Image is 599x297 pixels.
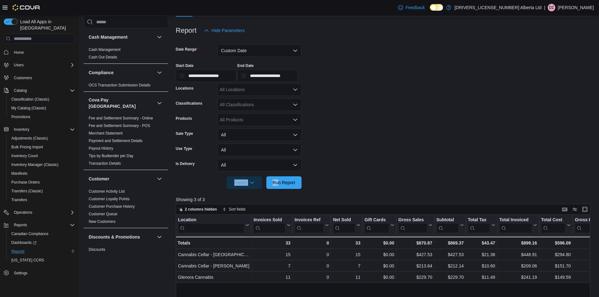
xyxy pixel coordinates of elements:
div: $596.09 [541,239,571,247]
label: Sale Type [176,131,193,136]
button: Invoices Sold [253,217,290,233]
div: Total Tax [468,217,490,223]
button: Hide Parameters [202,24,247,37]
button: [US_STATE] CCRS [6,256,77,265]
a: Adjustments (Classic) [9,135,50,142]
div: 11 [333,273,360,281]
a: Discounts [89,247,105,252]
button: Discounts & Promotions [89,234,154,240]
a: Feedback [396,1,427,14]
a: Cash Out Details [89,55,117,59]
button: Export [227,176,262,189]
div: Total Invoiced [499,217,532,223]
span: Catalog [14,88,27,93]
span: Manifests [9,170,75,177]
span: Bulk Pricing Import [11,145,43,150]
button: Cova Pay [GEOGRAPHIC_DATA] [156,99,163,107]
div: $209.06 [499,262,537,270]
label: End Date [237,63,254,68]
button: All [217,144,302,156]
a: Classification (Classic) [9,96,52,103]
div: 0 [294,251,329,258]
span: Inventory Manager (Classic) [11,162,58,167]
button: Catalog [11,87,29,94]
p: [DRIVERS_LICENSE_NUMBER] Alberta Ltd [454,4,541,11]
h3: Cash Management [89,34,128,40]
div: Invoices Ref [294,217,324,233]
span: Payment and Settlement Details [89,138,142,143]
button: Manifests [6,169,77,178]
div: $149.59 [541,273,571,281]
button: Net Sold [333,217,360,233]
span: [US_STATE] CCRS [11,258,44,263]
span: New Customers [89,219,115,224]
button: Discounts & Promotions [156,233,163,241]
div: $241.19 [499,273,537,281]
span: Classification (Classic) [11,97,49,102]
span: Sort fields [229,207,246,212]
div: Gross Sales [398,217,427,223]
button: Operations [1,208,77,217]
div: Total Tax [468,217,490,233]
button: Users [1,61,77,69]
a: Merchant Statement [89,131,123,135]
span: Fee and Settlement Summary - Online [89,116,153,121]
a: Dashboards [9,239,39,246]
label: Use Type [176,146,192,151]
button: Compliance [156,69,163,76]
div: Invoices Ref [294,217,324,223]
button: Canadian Compliance [6,229,77,238]
button: Catalog [1,86,77,95]
input: Press the down key to open a popover containing a calendar. [176,69,236,82]
span: Home [11,48,75,56]
a: OCS Transaction Submission Details [89,83,151,87]
a: Customer Purchase History [89,204,135,209]
span: Settings [14,271,27,276]
span: Catalog [11,87,75,94]
span: Inventory [14,127,29,132]
span: Export [230,176,258,189]
span: Transfers [9,196,75,204]
button: Total Cost [541,217,571,233]
h3: Cova Pay [GEOGRAPHIC_DATA] [89,97,154,109]
p: | [544,4,545,11]
label: Is Delivery [176,161,195,166]
h3: Compliance [89,69,114,76]
div: $870.87 [398,239,432,247]
span: DZ [549,4,554,11]
a: Bulk Pricing Import [9,143,46,151]
button: Gift Cards [364,217,394,233]
span: Transfers (Classic) [9,187,75,195]
div: Location [178,217,244,233]
span: Purchase Orders [11,180,40,185]
div: $11.49 [468,273,495,281]
label: Date Range [176,47,198,52]
a: Canadian Compliance [9,230,51,238]
div: 0 [294,273,329,281]
button: Customer [156,175,163,183]
span: Inventory [11,126,75,133]
input: Press the down key to open a popover containing a calendar. [237,69,298,82]
a: Customer Loyalty Points [89,197,130,201]
img: Cova [13,4,41,11]
div: 0 [294,262,329,270]
button: Run Report [266,176,302,189]
span: Inventory Manager (Classic) [9,161,75,168]
div: Invoices Sold [253,217,285,223]
div: 7 [333,262,360,270]
button: Gross Sales [398,217,432,233]
button: Adjustments (Classic) [6,134,77,143]
button: Enter fullscreen [581,206,589,213]
button: Inventory Count [6,151,77,160]
button: Custom Date [217,44,302,57]
div: $213.64 [398,262,432,270]
span: Dashboards [9,239,75,246]
div: Compliance [84,81,168,91]
div: Cannabis Cellar - [PERSON_NAME] [178,262,249,270]
div: $0.00 [364,239,394,247]
span: Promotions [9,113,75,121]
span: Feedback [406,4,425,11]
div: $229.70 [398,273,432,281]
